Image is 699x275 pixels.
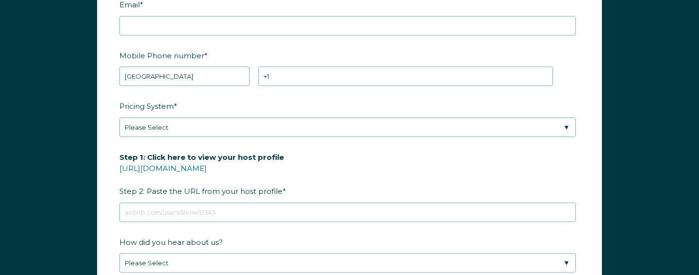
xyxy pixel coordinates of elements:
span: Pricing System [119,99,174,114]
span: How did you hear about us? [119,235,223,250]
input: airbnb.com/users/show/12345 [119,203,576,222]
span: Step 2: Paste the URL from your host profile [119,150,284,199]
span: Mobile Phone number [119,48,204,63]
span: Step 1: Click here to view your host profile [119,150,284,165]
a: [URL][DOMAIN_NAME] [119,164,207,173]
